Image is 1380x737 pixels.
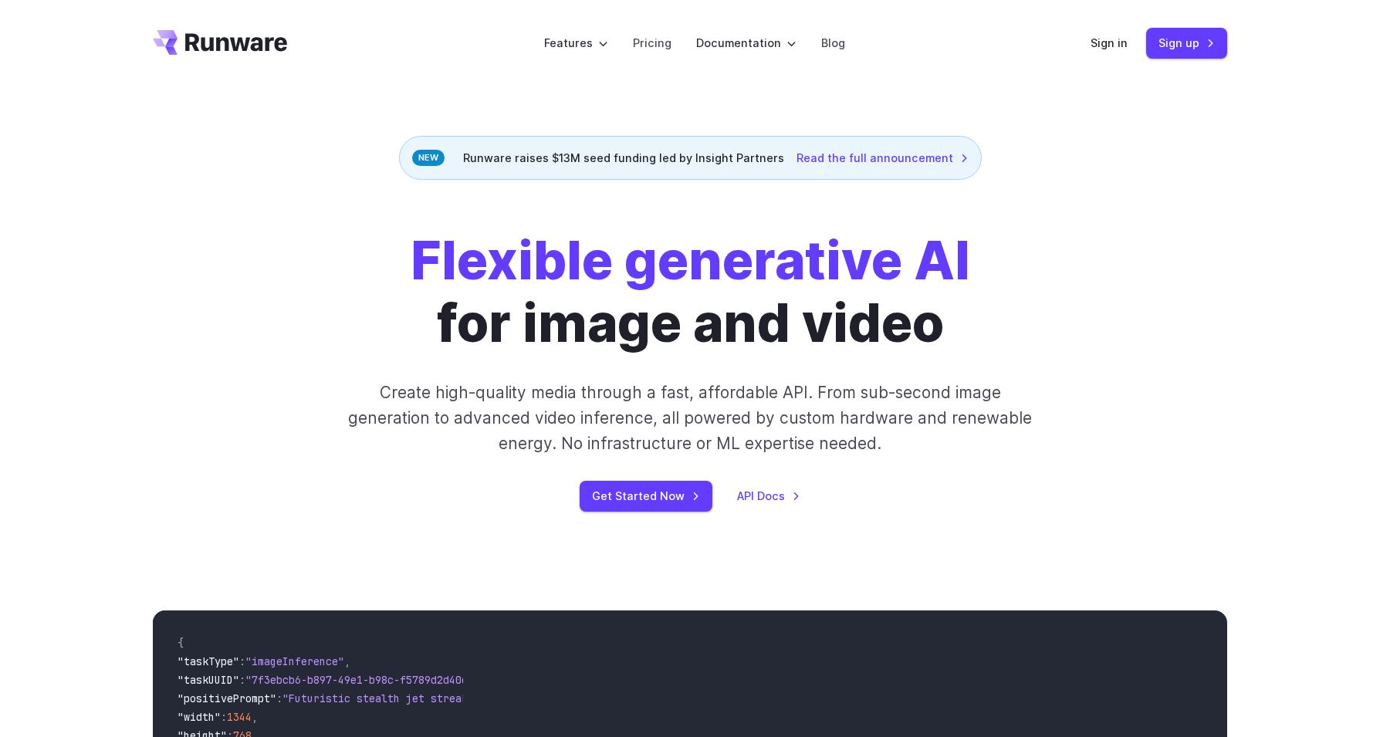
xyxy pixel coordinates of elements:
[239,673,245,687] span: :
[282,691,844,705] span: "Futuristic stealth jet streaking through a neon-lit cityscape with glowing purple exhaust"
[399,136,982,180] div: Runware raises $13M seed funding led by Insight Partners
[239,654,245,668] span: :
[245,673,480,687] span: "7f3ebcb6-b897-49e1-b98c-f5789d2d40d7"
[1091,34,1128,52] a: Sign in
[221,710,227,724] span: :
[178,673,239,687] span: "taskUUID"
[227,710,252,724] span: 1344
[544,34,608,52] label: Features
[178,710,221,724] span: "width"
[178,654,239,668] span: "taskType"
[821,34,845,52] a: Blog
[153,30,287,55] a: Go to /
[797,149,969,167] a: Read the full announcement
[411,229,970,355] h1: for image and video
[696,34,797,52] label: Documentation
[245,654,344,668] span: "imageInference"
[178,691,276,705] span: "positivePrompt"
[178,636,184,650] span: {
[737,487,800,505] a: API Docs
[252,710,258,724] span: ,
[580,481,712,511] a: Get Started Now
[411,228,970,292] strong: Flexible generative AI
[633,34,671,52] a: Pricing
[1146,28,1227,58] a: Sign up
[344,654,350,668] span: ,
[347,380,1034,457] p: Create high-quality media through a fast, affordable API. From sub-second image generation to adv...
[276,691,282,705] span: :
